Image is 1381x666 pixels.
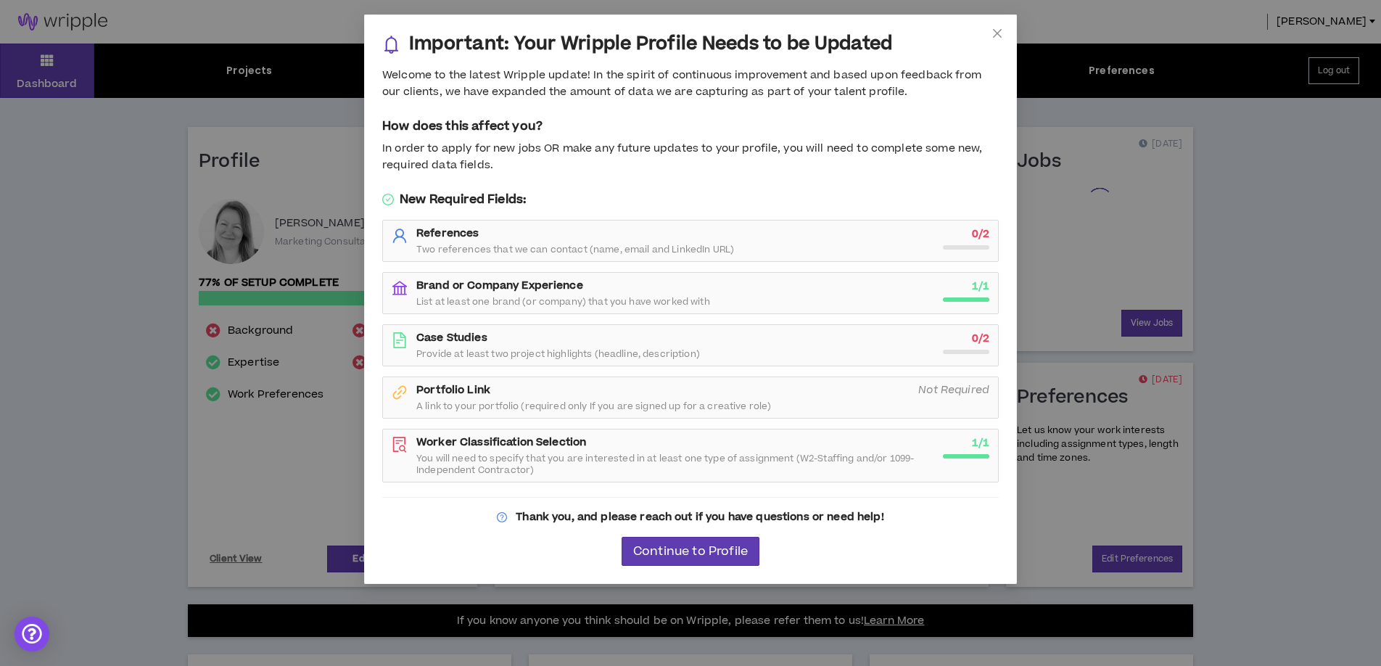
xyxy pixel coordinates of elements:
[972,331,989,346] strong: 0 / 2
[392,385,408,400] span: link
[497,512,507,522] span: question-circle
[416,330,487,345] strong: Case Studies
[416,226,479,241] strong: References
[409,33,892,56] h3: Important: Your Wripple Profile Needs to be Updated
[382,191,999,208] h5: New Required Fields:
[516,509,883,525] strong: Thank you, and please reach out if you have questions or need help!
[918,382,989,398] i: Not Required
[972,279,989,294] strong: 1 / 1
[416,453,934,476] span: You will need to specify that you are interested in at least one type of assignment (W2-Staffing ...
[392,228,408,244] span: user
[392,437,408,453] span: file-search
[972,435,989,451] strong: 1 / 1
[992,28,1003,39] span: close
[416,244,734,255] span: Two references that we can contact (name, email and LinkedIn URL)
[382,141,999,173] div: In order to apply for new jobs OR make any future updates to your profile, you will need to compl...
[15,617,49,651] div: Open Intercom Messenger
[978,15,1017,54] button: Close
[972,226,989,242] strong: 0 / 2
[382,194,394,205] span: check-circle
[416,348,700,360] span: Provide at least two project highlights (headline, description)
[382,36,400,54] span: bell
[392,280,408,296] span: bank
[382,67,999,100] div: Welcome to the latest Wripple update! In the spirit of continuous improvement and based upon feed...
[633,545,748,559] span: Continue to Profile
[416,296,710,308] span: List at least one brand (or company) that you have worked with
[392,332,408,348] span: file-text
[622,537,759,566] button: Continue to Profile
[382,118,999,135] h5: How does this affect you?
[416,435,586,450] strong: Worker Classification Selection
[416,400,771,412] span: A link to your portfolio (required only If you are signed up for a creative role)
[416,278,583,293] strong: Brand or Company Experience
[416,382,490,398] strong: Portfolio Link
